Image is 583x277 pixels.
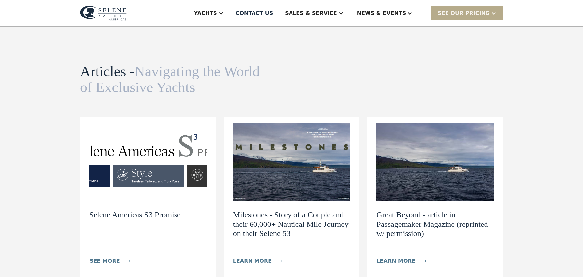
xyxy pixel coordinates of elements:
[194,9,217,17] div: Yachts
[376,257,415,265] div: Learn more
[89,255,138,268] a: see moreicon
[421,260,426,262] img: icon
[80,6,127,21] img: logo
[233,257,272,265] div: Learn more
[376,255,434,268] a: Learn moreicon
[125,260,130,262] img: icon
[431,6,503,20] div: SEE Our Pricing
[277,260,283,262] img: icon
[236,9,273,17] div: Contact US
[233,255,291,268] a: Learn moreicon
[89,210,181,220] h2: Selene Americas S3 Promise
[80,63,260,95] span: Navigating the World of Exclusive Yachts
[285,9,337,17] div: Sales & Service
[357,9,406,17] div: News & EVENTS
[90,257,120,265] div: see more
[233,210,350,238] h2: Milestones - Story of a Couple and their 60,000+ Nautical Mile Journey on their Selene 53
[438,9,490,17] div: SEE Our Pricing
[376,210,494,238] h2: Great Beyond - article in Passagemaker Magazine (reprinted w/ permission)
[80,64,271,96] h1: Articles -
